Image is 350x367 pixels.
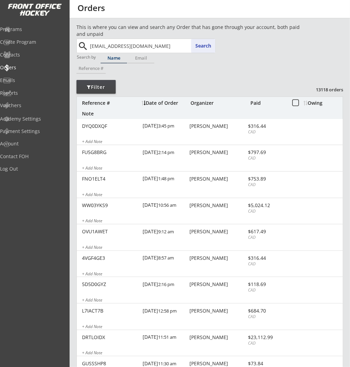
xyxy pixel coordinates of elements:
[248,203,285,208] div: $5,024.12
[82,361,138,366] div: GUSSSHP8
[158,281,174,287] font: 2:16 pm
[189,335,246,340] div: [PERSON_NAME]
[82,176,138,181] div: FNO1ELT4
[189,282,246,287] div: [PERSON_NAME]
[82,229,138,234] div: OVU1AWET
[158,175,174,182] font: 1:48 pm
[89,39,215,53] input: Start typing name...
[248,176,285,181] div: $753.89
[143,172,188,187] div: [DATE]
[77,55,96,59] div: Search by
[143,251,188,266] div: [DATE]
[143,198,188,214] div: [DATE]
[248,208,285,214] div: CAD
[78,41,89,52] button: search
[82,298,343,304] div: + Add Note
[248,308,285,313] div: $684.70
[189,256,246,261] div: [PERSON_NAME]
[82,124,138,129] div: DYQ0DXQF
[248,235,285,241] div: CAD
[82,351,343,356] div: + Add Note
[248,282,285,287] div: $118.69
[158,202,176,208] font: 10:56 am
[248,256,285,261] div: $316.44
[248,229,285,234] div: $617.49
[82,166,343,172] div: + Add Note
[248,361,285,366] div: $73.84
[82,282,138,287] div: 5D5D0GYZ
[143,304,188,319] div: [DATE]
[82,101,138,105] div: Reference #
[82,308,138,313] div: L7IACT7B
[82,256,138,261] div: 4VGF4GE3
[82,219,343,224] div: + Add Note
[189,203,246,208] div: [PERSON_NAME]
[158,308,177,314] font: 12:58 pm
[82,150,138,155] div: FU5G8BRG
[189,150,246,155] div: [PERSON_NAME]
[158,149,174,155] font: 2:14 pm
[158,255,174,261] font: 8:57 am
[158,360,176,367] font: 11:30 am
[142,101,189,105] div: Date of Order
[158,334,176,340] font: 11:51 am
[143,119,188,134] div: [DATE]
[143,330,188,346] div: [DATE]
[248,335,285,340] div: $23,112.99
[248,340,285,346] div: CAD
[158,123,174,129] font: 3:45 pm
[82,140,343,145] div: + Add Note
[82,325,343,330] div: + Add Note
[307,86,343,93] div: 13118 orders
[101,56,127,60] div: Name
[189,124,246,129] div: [PERSON_NAME]
[82,203,138,208] div: WW03YKS9
[250,101,285,105] div: Paid
[248,129,285,135] div: CAD
[248,150,285,155] div: $797.69
[76,66,106,71] div: Reference #
[248,261,285,267] div: CAD
[248,314,285,320] div: CAD
[303,101,343,105] div: Owing
[248,182,285,188] div: CAD
[191,101,249,105] div: Organizer
[248,124,285,129] div: $316.44
[82,272,343,277] div: + Add Note
[189,229,246,234] div: [PERSON_NAME]
[82,111,343,116] div: Note
[248,287,285,293] div: CAD
[248,155,285,161] div: CAD
[189,361,246,366] div: [PERSON_NAME]
[191,39,215,53] button: Search
[189,176,246,181] div: [PERSON_NAME]
[143,277,188,293] div: [DATE]
[143,224,188,240] div: [DATE]
[143,145,188,161] div: [DATE]
[82,193,343,198] div: + Add Note
[82,335,138,340] div: DRTLOIDX
[76,84,116,91] div: Filter
[128,56,154,60] div: Email
[158,228,174,235] font: 9:12 am
[189,308,246,313] div: [PERSON_NAME]
[82,245,343,251] div: + Add Note
[76,24,304,37] div: This is where you can view and search any Order that has gone through your account, both paid and...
